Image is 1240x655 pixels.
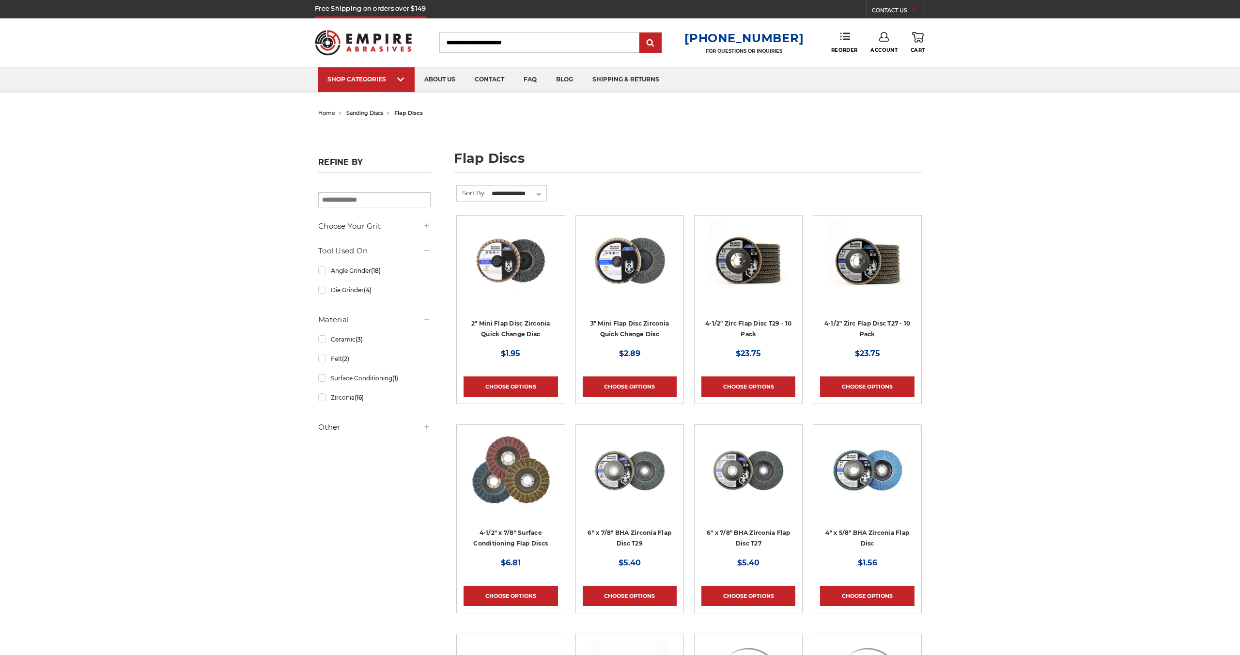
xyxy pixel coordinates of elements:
a: 4" x 5/8" BHA Zirconia Flap Disc [825,529,909,547]
span: $2.89 [619,349,640,358]
a: 6" x 7/8" BHA Zirconia Flap Disc T27 [707,529,790,547]
span: Reorder [831,47,858,53]
span: (16) [355,394,364,401]
a: Scotch brite flap discs [464,432,558,526]
img: Empire Abrasives [315,24,412,62]
img: Black Hawk Abrasives 2-inch Zirconia Flap Disc with 60 Grit Zirconia for Smooth Finishing [472,222,549,300]
span: (3) [356,336,363,343]
a: [PHONE_NUMBER] [684,31,804,45]
span: $1.56 [858,558,877,567]
a: BHA 3" Quick Change 60 Grit Flap Disc for Fine Grinding and Finishing [583,222,677,316]
a: Angle Grinder(18) [318,262,431,279]
a: Choose Options [464,586,558,606]
h5: Tool Used On [318,245,431,257]
a: Cart [911,32,925,53]
a: 3" Mini Flap Disc Zirconia Quick Change Disc [590,320,669,338]
a: Coarse 36 grit BHA Zirconia flap disc, 6-inch, flat T27 for aggressive material removal [701,432,795,526]
h5: Other [318,421,431,433]
span: $5.40 [619,558,641,567]
span: flap discs [394,109,423,116]
a: Reorder [831,32,858,53]
a: 4.5" Black Hawk Zirconia Flap Disc 10 Pack [701,222,795,316]
a: 4-1/2" x 7/8" Surface Conditioning Flap Discs [473,529,548,547]
a: Choose Options [464,376,558,397]
a: Black Hawk 6 inch T29 coarse flap discs, 36 grit for efficient material removal [583,432,677,526]
a: Black Hawk Abrasives 2-inch Zirconia Flap Disc with 60 Grit Zirconia for Smooth Finishing [464,222,558,316]
span: Account [870,47,898,53]
span: (2) [342,355,349,362]
a: 4-1/2" Zirc Flap Disc T29 - 10 Pack [705,320,792,338]
h1: flap discs [454,152,922,172]
a: shipping & returns [583,67,669,92]
a: Surface Conditioning(1) [318,370,431,387]
a: Choose Options [583,376,677,397]
a: CONTACT US [872,5,925,18]
a: faq [514,67,546,92]
a: Choose Options [820,586,914,606]
img: Coarse 36 grit BHA Zirconia flap disc, 6-inch, flat T27 for aggressive material removal [710,432,787,509]
span: $1.95 [501,349,520,358]
a: about us [415,67,465,92]
span: $23.75 [736,349,761,358]
img: BHA 3" Quick Change 60 Grit Flap Disc for Fine Grinding and Finishing [591,222,668,300]
p: FOR QUESTIONS OR INQUIRIES [684,48,804,54]
span: Cart [911,47,925,53]
a: contact [465,67,514,92]
a: Black Hawk 4-1/2" x 7/8" Flap Disc Type 27 - 10 Pack [820,222,914,316]
span: $6.81 [501,558,521,567]
input: Submit [641,33,660,53]
h5: Material [318,314,431,326]
a: 4-inch BHA Zirconia flap disc with 40 grit designed for aggressive metal sanding and grinding [820,432,914,526]
a: 4-1/2" Zirc Flap Disc T27 - 10 Pack [824,320,911,338]
select: Sort By: [490,187,546,201]
a: blog [546,67,583,92]
span: $23.75 [855,349,880,358]
h5: Choose Your Grit [318,220,431,232]
a: Zirconia(16) [318,389,431,406]
a: Choose Options [820,376,914,397]
img: Black Hawk 6 inch T29 coarse flap discs, 36 grit for efficient material removal [591,432,668,509]
a: Choose Options [701,586,795,606]
a: Ceramic(3) [318,331,431,348]
img: 4-inch BHA Zirconia flap disc with 40 grit designed for aggressive metal sanding and grinding [829,432,906,509]
span: (18) [371,267,381,274]
a: Choose Options [583,586,677,606]
span: $5.40 [737,558,759,567]
img: Black Hawk 4-1/2" x 7/8" Flap Disc Type 27 - 10 Pack [829,222,906,300]
a: 2" Mini Flap Disc Zirconia Quick Change Disc [471,320,550,338]
span: (1) [392,374,398,382]
a: sanding discs [346,109,383,116]
div: SHOP CATEGORIES [327,76,405,83]
span: (4) [364,286,372,294]
a: 6" x 7/8" BHA Zirconia Flap Disc T29 [588,529,671,547]
a: Die Grinder(4) [318,281,431,298]
a: Choose Options [701,376,795,397]
img: 4.5" Black Hawk Zirconia Flap Disc 10 Pack [710,222,787,300]
a: Felt(2) [318,350,431,367]
label: Sort By: [457,186,486,200]
h5: Refine by [318,157,431,172]
img: Scotch brite flap discs [471,432,550,509]
a: home [318,109,335,116]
